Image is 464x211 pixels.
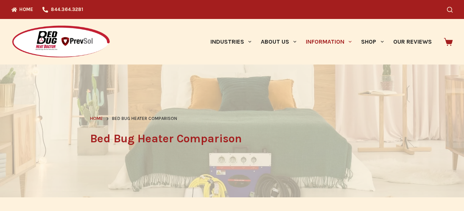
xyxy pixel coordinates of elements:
[301,19,357,65] a: Information
[206,19,256,65] a: Industries
[256,19,301,65] a: About Us
[90,130,374,147] h1: Bed Bug Heater Comparison
[112,115,177,123] span: Bed Bug Heater Comparison
[90,116,103,121] span: Home
[90,115,103,123] a: Home
[11,25,111,59] img: Prevsol/Bed Bug Heat Doctor
[447,7,453,13] button: Search
[206,19,436,65] nav: Primary
[357,19,388,65] a: Shop
[388,19,436,65] a: Our Reviews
